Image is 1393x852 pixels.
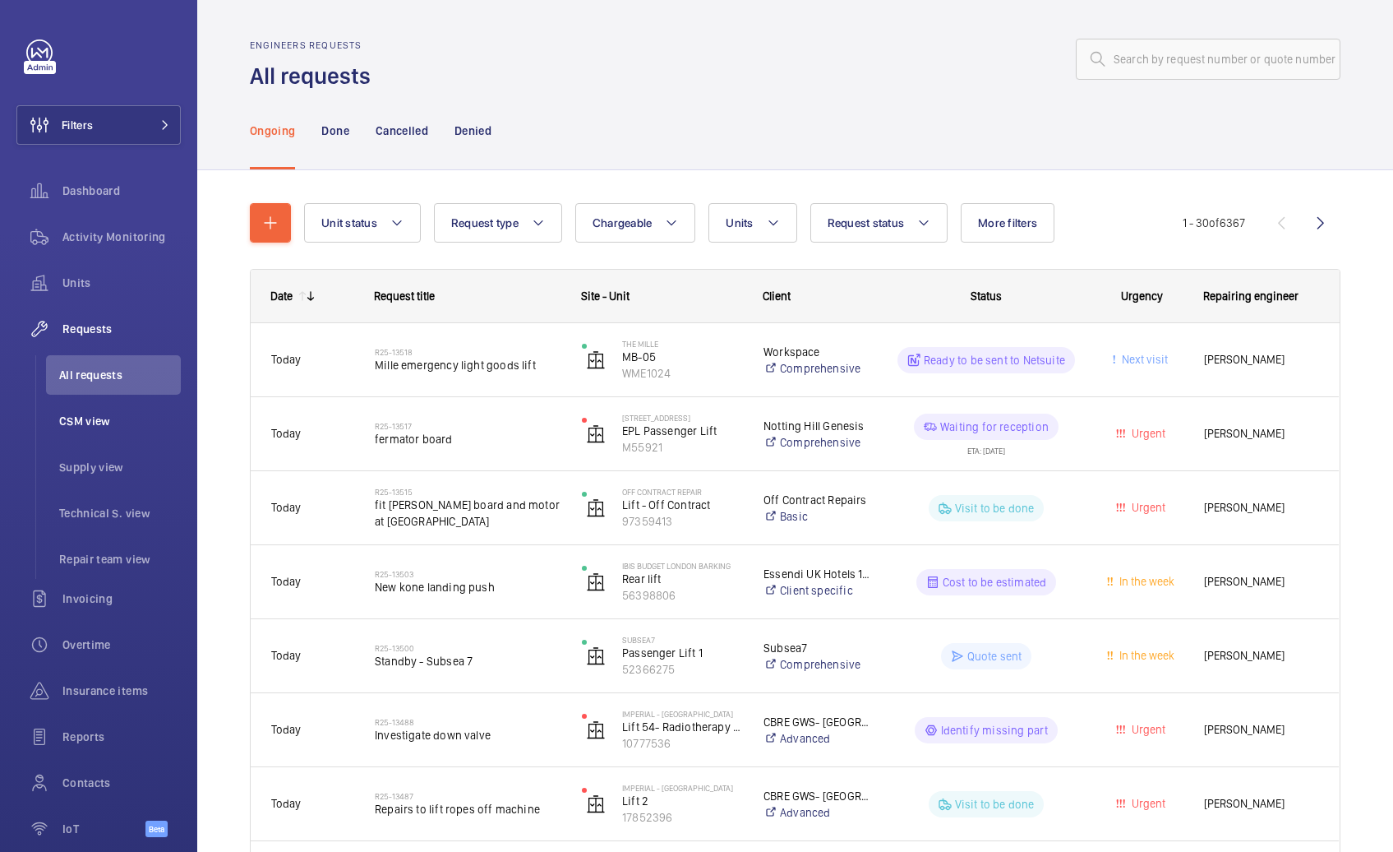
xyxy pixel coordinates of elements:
[622,349,742,365] p: MB-05
[575,203,696,243] button: Chargeable
[62,117,93,133] span: Filters
[763,656,872,673] a: Comprehensive
[270,289,293,303] div: Date
[961,203,1054,243] button: More filters
[622,423,742,439] p: EPL Passenger Lift
[586,646,606,666] img: elevator.svg
[59,459,181,475] span: Supply view
[622,635,742,645] p: Subsea7
[622,783,742,793] p: Imperial - [GEOGRAPHIC_DATA]
[1128,723,1165,736] span: Urgent
[941,722,1049,739] p: Identify missing part
[763,508,872,525] a: Basic
[971,289,1002,303] span: Status
[622,719,742,735] p: Lift 54- Radiotherapy Building (Passenger)
[1121,289,1163,303] span: Urgency
[586,424,606,444] img: elevator.svg
[304,203,421,243] button: Unit status
[586,720,606,740] img: elevator.svg
[59,413,181,429] span: CSM view
[59,367,181,383] span: All requests
[250,123,295,139] p: Ongoing
[271,353,301,366] span: Today
[943,574,1047,590] p: Cost to be estimated
[454,123,491,139] p: Denied
[967,440,1005,455] div: ETA: [DATE]
[59,551,181,567] span: Repair team view
[622,339,742,349] p: The Mille
[586,572,606,592] img: elevator.svg
[1128,501,1165,514] span: Urgent
[726,216,753,229] span: Units
[763,492,872,508] p: Off Contract Repairs
[375,487,560,497] h2: R25-13515
[622,645,742,661] p: Passenger Lift 1
[375,717,560,727] h2: R25-13488
[1116,575,1174,588] span: In the week
[622,365,742,382] p: WME1024
[1116,649,1174,662] span: In the week
[271,501,301,514] span: Today
[62,590,181,607] span: Invoicing
[375,653,560,669] span: Standby - Subsea 7
[1128,427,1165,440] span: Urgent
[622,497,742,513] p: Lift - Off Contract
[321,123,348,139] p: Done
[451,216,519,229] span: Request type
[1183,217,1245,229] span: 1 - 30 6367
[581,289,630,303] span: Site - Unit
[586,350,606,370] img: elevator.svg
[375,347,560,357] h2: R25-13518
[321,216,377,229] span: Unit status
[622,439,742,456] p: M55921
[375,497,560,530] span: fit [PERSON_NAME] board and motor at [GEOGRAPHIC_DATA]
[62,637,181,653] span: Overtime
[376,123,428,139] p: Cancelled
[375,643,560,653] h2: R25-13500
[375,727,560,743] span: Investigate down valve
[955,500,1035,516] p: Visit to be done
[586,794,606,814] img: elevator.svg
[62,683,181,699] span: Insurance items
[374,289,435,303] span: Request title
[250,39,381,51] h2: Engineers requests
[622,513,742,530] p: 97359413
[763,289,791,303] span: Client
[593,216,653,229] span: Chargeable
[62,183,181,199] span: Dashboard
[622,709,742,719] p: Imperial - [GEOGRAPHIC_DATA]
[763,714,872,730] p: CBRE GWS- [GEOGRAPHIC_DATA] ([GEOGRAPHIC_DATA])
[978,216,1037,229] span: More filters
[375,357,560,373] span: Mille emergency light goods lift
[1204,794,1318,813] span: [PERSON_NAME]
[763,418,872,434] p: Notting Hill Genesis
[62,229,181,245] span: Activity Monitoring
[586,498,606,518] img: elevator.svg
[271,723,301,736] span: Today
[763,434,872,451] a: Comprehensive
[145,821,168,837] span: Beta
[1203,289,1298,303] span: Repairing engineer
[955,796,1035,813] p: Visit to be done
[1204,498,1318,517] span: [PERSON_NAME]
[1128,797,1165,810] span: Urgent
[16,105,181,145] button: Filters
[940,419,1049,435] p: Waiting for reception
[1204,350,1318,369] span: [PERSON_NAME]
[622,809,742,826] p: 17852396
[62,729,181,745] span: Reports
[622,587,742,604] p: 56398806
[1204,424,1318,443] span: [PERSON_NAME]
[763,582,872,599] a: Client specific
[622,561,742,571] p: IBIS BUDGET LONDON BARKING
[622,571,742,587] p: Rear lift
[622,661,742,678] p: 52366275
[434,203,562,243] button: Request type
[763,804,872,821] a: Advanced
[250,61,381,91] h1: All requests
[924,352,1065,368] p: Ready to be sent to Netsuite
[1204,720,1318,739] span: [PERSON_NAME]
[271,427,301,440] span: Today
[763,566,872,582] p: Essendi UK Hotels 1 Limited
[271,575,301,588] span: Today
